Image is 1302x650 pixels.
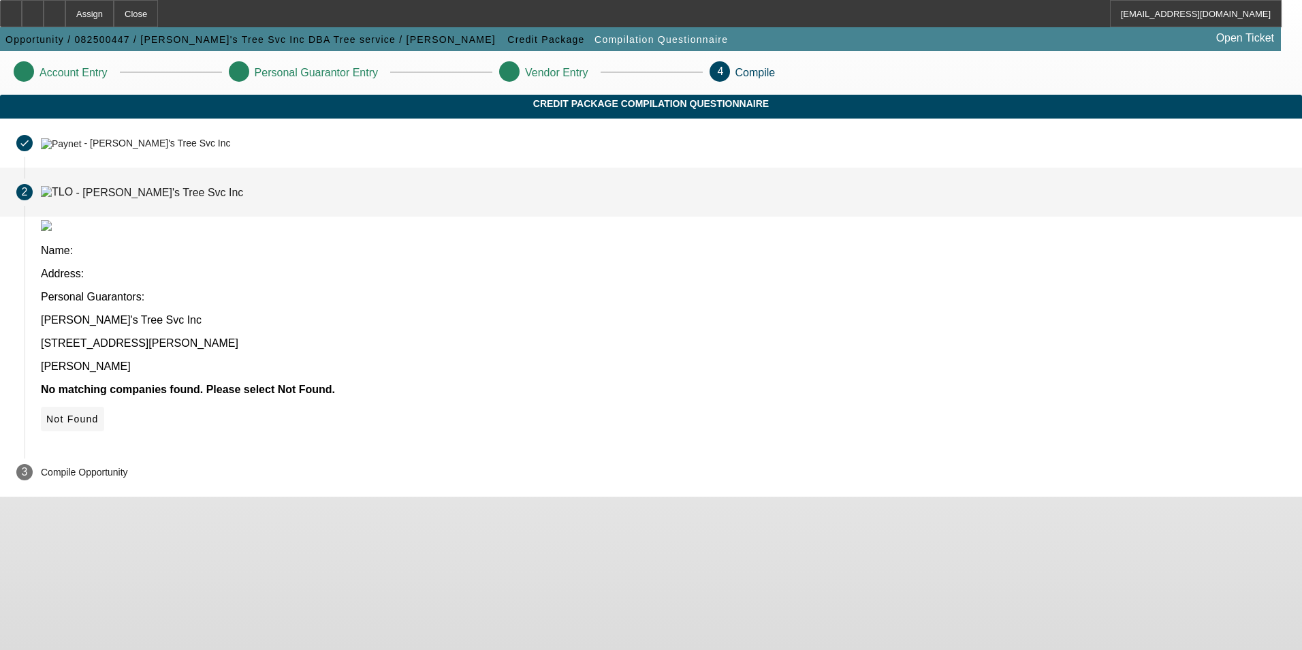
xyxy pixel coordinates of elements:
[507,34,584,45] span: Credit Package
[41,220,52,231] img: tlo.png
[41,138,82,149] img: Paynet
[41,360,1286,373] p: [PERSON_NAME]
[46,414,99,424] span: Not Found
[591,27,731,52] button: Compilation Questionnaire
[41,337,1286,350] p: [STREET_ADDRESS][PERSON_NAME]
[76,186,244,198] div: - [PERSON_NAME]'s Tree Svc Inc
[84,138,230,149] div: - [PERSON_NAME]'s Tree Svc Inc
[41,314,1286,326] p: [PERSON_NAME]'s Tree Svc Inc
[19,138,30,149] mat-icon: done
[22,466,28,478] span: 3
[22,186,28,198] span: 2
[41,186,73,198] img: TLO
[41,467,128,478] p: Compile Opportunity
[718,65,724,77] span: 4
[10,98,1292,109] span: Credit Package Compilation Questionnaire
[594,34,728,45] span: Compilation Questionnaire
[39,67,108,79] p: Account Entry
[735,67,776,79] p: Compile
[504,27,588,52] button: Credit Package
[525,67,588,79] p: Vendor Entry
[255,67,378,79] p: Personal Guarantor Entry
[1211,27,1280,50] a: Open Ticket
[5,34,496,45] span: Opportunity / 082500447 / [PERSON_NAME]'s Tree Svc Inc DBA Tree service / [PERSON_NAME]
[41,268,1286,280] p: Address:
[41,245,1286,257] p: Name:
[41,384,335,395] b: No matching companies found. Please select Not Found.
[41,291,1286,303] p: Personal Guarantors:
[41,407,104,431] button: Not Found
